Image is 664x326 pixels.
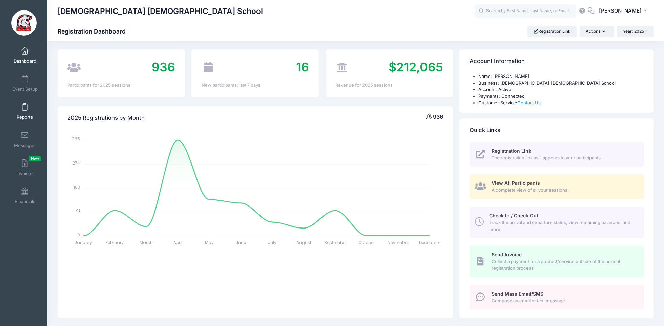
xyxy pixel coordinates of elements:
[478,93,644,100] li: Payments: Connected
[58,28,131,35] h1: Registration Dashboard
[527,26,577,37] a: Registration Link
[67,82,175,89] div: Participants for 2025 sessions
[140,240,153,245] tspan: March
[580,26,614,37] button: Actions
[470,174,644,199] a: View All Participants A complete view of all your sessions.
[492,148,531,154] span: Registration Link
[475,4,576,18] input: Search by First Name, Last Name, or Email...
[478,100,644,106] li: Customer Service:
[389,60,443,74] span: $212,065
[595,3,654,19] button: [PERSON_NAME]
[9,71,41,95] a: Event Setup
[489,219,636,233] span: Track the arrival and departure status, view remaining balances, and more.
[16,171,34,176] span: Invoices
[106,240,124,245] tspan: February
[335,82,443,89] div: Revenue for 2025 sessions
[324,240,347,245] tspan: September
[9,43,41,67] a: Dashboard
[173,240,182,245] tspan: April
[419,240,441,245] tspan: December
[470,285,644,309] a: Send Mass Email/SMS Compose an email or text message.
[470,52,525,71] h4: Account Information
[11,10,37,36] img: Evangelical Christian School
[58,3,263,19] h1: [DEMOGRAPHIC_DATA] [DEMOGRAPHIC_DATA] School
[12,86,38,92] span: Event Setup
[29,156,41,161] span: New
[17,114,33,120] span: Reports
[489,213,538,218] span: Check In / Check Out
[623,29,644,34] span: Year: 2025
[268,240,276,245] tspan: July
[236,240,246,245] tspan: June
[492,252,522,257] span: Send Invoice
[433,113,443,120] span: 936
[617,26,654,37] button: Year: 2025
[205,240,214,245] tspan: May
[15,199,35,204] span: Financials
[14,58,36,64] span: Dashboard
[359,240,375,245] tspan: October
[470,207,644,238] a: Check In / Check Out Track the arrival and departure status, view remaining balances, and more.
[9,100,41,123] a: Reports
[470,246,644,277] a: Send Invoice Collect a payment for a product/service outside of the normal registration process
[492,187,636,194] span: A complete view of all your sessions.
[76,208,80,214] tspan: 91
[152,60,175,74] span: 936
[9,184,41,208] a: Financials
[67,108,145,128] h4: 2025 Registrations by Month
[492,298,636,304] span: Compose an email or text message.
[492,291,543,297] span: Send Mass Email/SMS
[470,142,644,167] a: Registration Link The registration link as it appears to your participants.
[72,160,80,166] tspan: 274
[478,80,644,87] li: Business: [DEMOGRAPHIC_DATA] [DEMOGRAPHIC_DATA] School
[388,240,409,245] tspan: November
[9,128,41,151] a: Messages
[517,100,541,105] a: Contact Us
[14,143,36,148] span: Messages
[72,136,80,142] tspan: 365
[296,240,311,245] tspan: August
[478,86,644,93] li: Account: Active
[492,155,636,161] span: The registration link as it appears to your participants.
[470,121,500,140] h4: Quick Links
[202,82,309,89] div: New participants: last 7 days
[492,180,540,186] span: View All Participants
[77,232,80,237] tspan: 0
[9,156,41,179] a: InvoicesNew
[492,258,636,271] span: Collect a payment for a product/service outside of the normal registration process
[296,60,309,74] span: 16
[599,7,642,15] span: [PERSON_NAME]
[74,184,80,190] tspan: 183
[75,240,92,245] tspan: January
[478,73,644,80] li: Name: [PERSON_NAME]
